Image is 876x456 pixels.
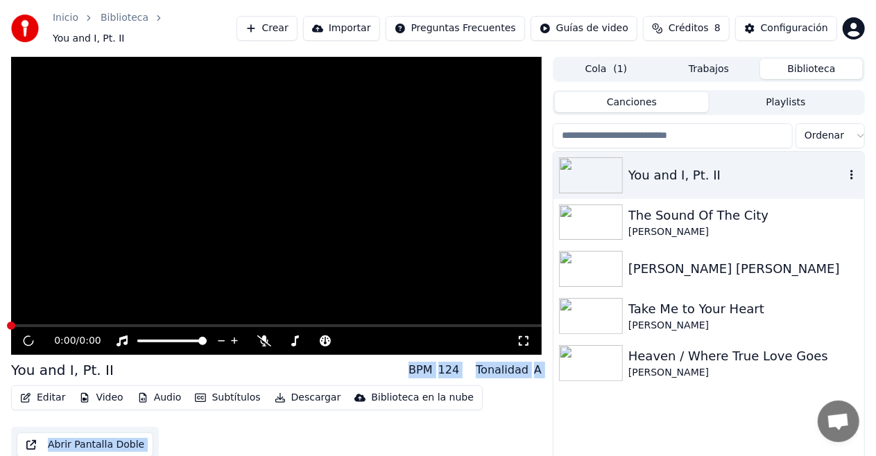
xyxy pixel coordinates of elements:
div: [PERSON_NAME] [628,225,859,239]
span: You and I, Pt. II [53,32,125,46]
div: / [54,334,87,348]
button: Biblioteca [760,59,863,79]
button: Descargar [269,388,347,407]
div: Configuración [761,21,828,35]
div: [PERSON_NAME] [PERSON_NAME] [628,259,859,279]
div: Take Me to Your Heart [628,299,859,319]
button: Trabajos [658,59,760,79]
img: youka [11,15,39,42]
div: BPM [409,362,432,378]
button: Canciones [555,92,709,112]
button: Audio [132,388,187,407]
a: Inicio [53,11,78,25]
button: Créditos8 [643,16,730,41]
span: Ordenar [805,129,844,143]
span: 0:00 [54,334,76,348]
div: Tonalidad [476,362,529,378]
button: Configuración [735,16,837,41]
span: Créditos [669,21,709,35]
div: You and I, Pt. II [628,166,845,185]
button: Preguntas Frecuentes [386,16,525,41]
div: [PERSON_NAME] [628,319,859,333]
button: Playlists [709,92,863,112]
button: Subtítulos [189,388,266,407]
a: Chat abierto [818,401,859,442]
div: You and I, Pt. II [11,360,114,380]
div: [PERSON_NAME] [628,366,859,380]
nav: breadcrumb [53,11,237,46]
div: The Sound Of The City [628,206,859,225]
div: Heaven / Where True Love Goes [628,347,859,366]
button: Importar [303,16,380,41]
span: 0:00 [79,334,101,348]
button: Crear [237,16,298,41]
div: 124 [438,362,460,378]
div: Biblioteca en la nube [371,391,474,405]
button: Guías de video [531,16,637,41]
span: 8 [714,21,721,35]
a: Biblioteca [101,11,148,25]
div: A [534,362,542,378]
button: Cola [555,59,658,79]
span: ( 1 ) [613,62,627,76]
button: Editar [15,388,71,407]
button: Video [74,388,128,407]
